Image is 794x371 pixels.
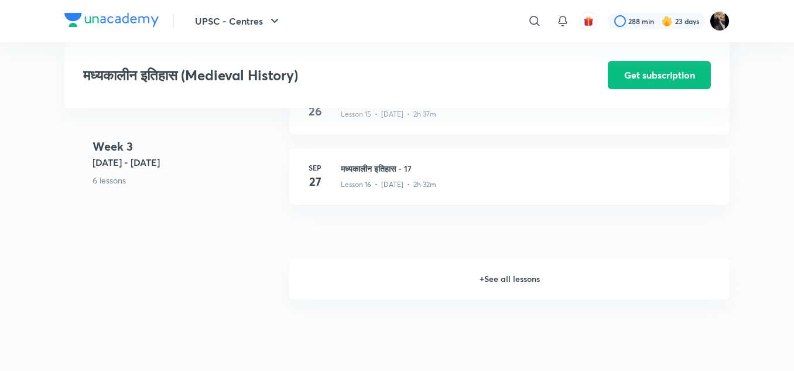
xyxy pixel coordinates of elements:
[289,258,730,299] h6: + See all lessons
[710,11,730,31] img: amit tripathi
[303,162,327,173] h6: Sep
[64,13,159,30] a: Company Logo
[303,103,327,120] h4: 26
[188,9,289,33] button: UPSC - Centres
[93,155,280,169] h5: [DATE] - [DATE]
[579,12,598,30] button: avatar
[661,15,673,27] img: streak
[341,179,436,190] p: Lesson 16 • [DATE] • 2h 32m
[93,174,280,186] p: 6 lessons
[303,173,327,190] h4: 27
[608,61,711,89] button: Get subscription
[289,78,730,148] a: Sep26मध्यकालीन इतिहास - 16Lesson 15 • [DATE] • 2h 37m
[64,13,159,27] img: Company Logo
[289,148,730,219] a: Sep27मध्यकालीन इतिहास - 17Lesson 16 • [DATE] • 2h 32m
[341,162,716,175] h3: मध्यकालीन इतिहास - 17
[93,138,280,155] h4: Week 3
[83,67,542,84] h3: मध्यकालीन इतिहास (Medieval History)
[583,16,594,26] img: avatar
[341,109,436,120] p: Lesson 15 • [DATE] • 2h 37m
